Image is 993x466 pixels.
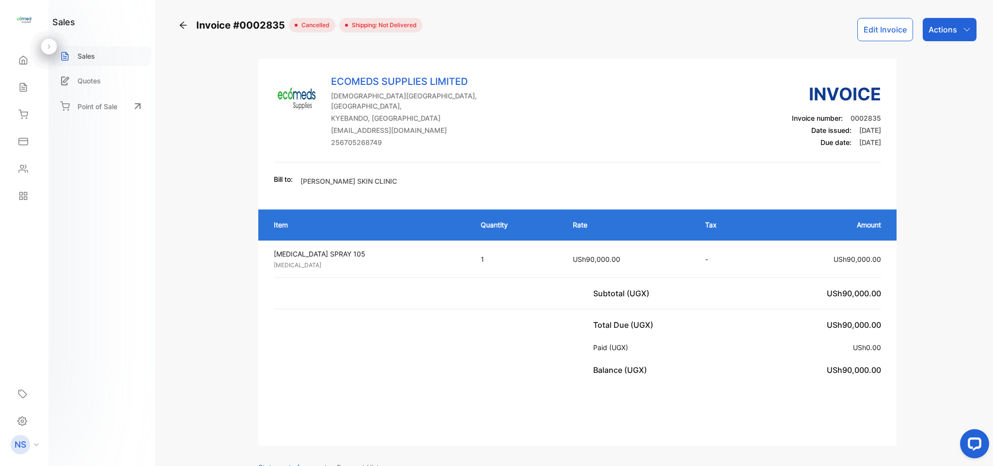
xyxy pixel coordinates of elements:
p: [EMAIL_ADDRESS][DOMAIN_NAME] [331,125,517,135]
span: Shipping: Not Delivered [348,21,417,30]
p: - [705,254,747,264]
span: USh90,000.00 [834,255,881,263]
p: Quantity [481,220,553,230]
h3: Invoice [792,81,881,107]
img: logo [17,13,32,27]
p: Amount [766,220,881,230]
p: [DEMOGRAPHIC_DATA][GEOGRAPHIC_DATA], [GEOGRAPHIC_DATA], [331,91,517,111]
p: ECOMEDS SUPPLIES LIMITED [331,74,517,89]
span: Cancelled [298,21,330,30]
p: Balance (UGX) [593,364,651,376]
p: KYEBANDO, [GEOGRAPHIC_DATA] [331,113,517,123]
p: 1 [481,254,553,264]
p: NS [15,438,26,451]
p: Item [274,220,461,230]
p: [MEDICAL_DATA] SPRAY 105 [274,249,463,259]
iframe: LiveChat chat widget [952,425,993,466]
span: USh90,000.00 [573,255,620,263]
span: Invoice number: [792,114,843,122]
p: Sales [78,51,95,61]
p: Quotes [78,76,101,86]
span: USh90,000.00 [827,365,881,375]
span: Invoice #0002835 [196,18,289,32]
span: USh90,000.00 [827,320,881,330]
span: Due date: [820,138,851,146]
span: [DATE] [859,126,881,134]
p: [MEDICAL_DATA] [274,261,463,270]
p: Total Due (UGX) [593,319,657,331]
button: Edit Invoice [857,18,913,41]
p: Point of Sale [78,101,117,112]
p: Rate [573,220,686,230]
button: Actions [923,18,977,41]
a: Point of Sale [52,96,151,117]
span: 0002835 [851,114,881,122]
span: USh90,000.00 [827,289,881,298]
img: Company Logo [274,74,322,123]
p: 256705268749 [331,137,517,147]
span: [DATE] [859,138,881,146]
p: Subtotal (UGX) [593,288,653,299]
p: Tax [705,220,747,230]
a: Sales [52,46,151,66]
p: Paid (UGX) [593,342,632,353]
a: Quotes [52,71,151,91]
h1: sales [52,16,75,29]
span: USh0.00 [853,343,881,352]
p: [PERSON_NAME] SKIN CLINIC [300,176,397,186]
p: Bill to: [274,174,293,184]
span: Date issued: [811,126,851,134]
p: Actions [929,24,957,35]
